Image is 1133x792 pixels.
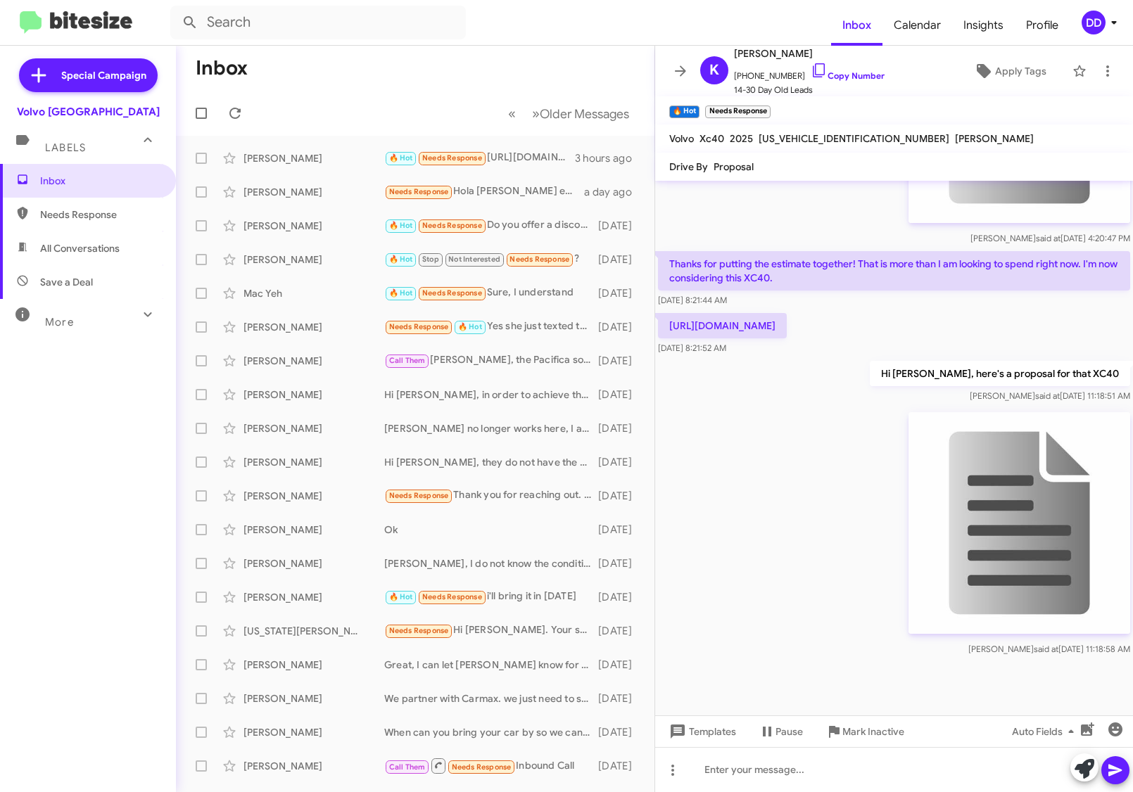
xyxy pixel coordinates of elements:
[759,132,949,145] span: [US_VEHICLE_IDENTIFICATION_NUMBER]
[598,489,643,503] div: [DATE]
[40,275,93,289] span: Save a Deal
[598,253,643,267] div: [DATE]
[45,141,86,154] span: Labels
[196,57,248,79] h1: Inbox
[955,132,1034,145] span: [PERSON_NAME]
[384,319,598,335] div: Yes she just texted this morning, thanks for the follow up
[389,592,413,601] span: 🔥 Hot
[1012,719,1080,744] span: Auto Fields
[747,719,814,744] button: Pause
[598,624,643,638] div: [DATE]
[422,153,482,162] span: Needs Response
[658,343,726,353] span: [DATE] 8:21:52 AM
[170,6,466,39] input: Search
[1082,11,1106,34] div: DD
[389,322,449,331] span: Needs Response
[384,725,598,739] div: When can you bring your car by so we can do the appraisal?
[655,719,747,744] button: Templates
[389,626,449,635] span: Needs Response
[40,207,160,222] span: Needs Response
[384,622,598,639] div: Hi [PERSON_NAME]. Your sales people were extremely helpful and knowledgeable about Volvo. However...
[658,313,787,338] p: [URL][DOMAIN_NAME]
[389,762,426,772] span: Call Them
[734,62,885,83] span: [PHONE_NUMBER]
[508,105,516,122] span: «
[669,132,694,145] span: Volvo
[776,719,803,744] span: Pause
[598,455,643,469] div: [DATE]
[243,151,384,165] div: [PERSON_NAME]
[422,288,482,298] span: Needs Response
[389,288,413,298] span: 🔥 Hot
[384,251,598,267] div: ?
[734,45,885,62] span: [PERSON_NAME]
[870,361,1130,386] p: Hi [PERSON_NAME], here's a proposal for that XC40
[384,691,598,705] div: We partner with Carmax. we just need to see your car to validate the offer
[389,187,449,196] span: Needs Response
[243,691,384,705] div: [PERSON_NAME]
[658,251,1130,290] p: Thanks for putting the estimate together! That is more than I am looking to spend right now. I'm ...
[669,106,700,118] small: 🔥 Hot
[243,388,384,402] div: [PERSON_NAME]
[243,556,384,570] div: [PERSON_NAME]
[243,219,384,233] div: [PERSON_NAME]
[540,106,629,122] span: Older Messages
[1015,5,1070,46] a: Profile
[598,320,643,334] div: [DATE]
[584,185,643,199] div: a day ago
[458,322,482,331] span: 🔥 Hot
[243,286,384,300] div: Mac Yeh
[61,68,146,82] span: Special Campaign
[384,556,598,570] div: [PERSON_NAME], I do not know the condition, features, miles, or tire life on your trade in which ...
[952,5,1015,46] a: Insights
[598,691,643,705] div: [DATE]
[17,105,160,119] div: Volvo [GEOGRAPHIC_DATA]
[705,106,770,118] small: Needs Response
[1034,644,1058,654] span: said at
[1070,11,1118,34] button: DD
[384,285,598,301] div: Sure, I understand
[575,151,643,165] div: 3 hours ago
[243,590,384,604] div: [PERSON_NAME]
[384,589,598,605] div: i'll bring it in [DATE]
[598,658,643,672] div: [DATE]
[700,132,724,145] span: Xc40
[598,354,643,368] div: [DATE]
[243,253,384,267] div: [PERSON_NAME]
[243,759,384,773] div: [PERSON_NAME]
[243,455,384,469] div: [PERSON_NAME]
[384,658,598,672] div: Great, I can let [PERSON_NAME] know for you. Was there a particular day or time?
[669,160,708,173] span: Drive By
[384,455,598,469] div: Hi [PERSON_NAME], they do not have the EV incentives but the price point on them is well worth it...
[666,719,736,744] span: Templates
[243,658,384,672] div: [PERSON_NAME]
[389,491,449,500] span: Needs Response
[831,5,882,46] span: Inbox
[40,241,120,255] span: All Conversations
[658,295,727,305] span: [DATE] 8:21:44 AM
[243,489,384,503] div: [PERSON_NAME]
[524,99,638,128] button: Next
[598,421,643,435] div: [DATE]
[384,184,584,200] div: Hola [PERSON_NAME] estoy interesado en una xc90 híbrida quiero saber si por este medio se puede h...
[714,160,754,173] span: Proposal
[709,59,719,82] span: K
[598,286,643,300] div: [DATE]
[598,759,643,773] div: [DATE]
[422,221,482,230] span: Needs Response
[598,556,643,570] div: [DATE]
[598,590,643,604] div: [DATE]
[389,153,413,162] span: 🔥 Hot
[909,412,1130,634] img: 9k=
[730,132,753,145] span: 2025
[19,58,158,92] a: Special Campaign
[243,320,384,334] div: [PERSON_NAME]
[500,99,524,128] button: Previous
[882,5,952,46] a: Calendar
[995,58,1046,84] span: Apply Tags
[598,388,643,402] div: [DATE]
[384,150,575,166] div: [URL][DOMAIN_NAME]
